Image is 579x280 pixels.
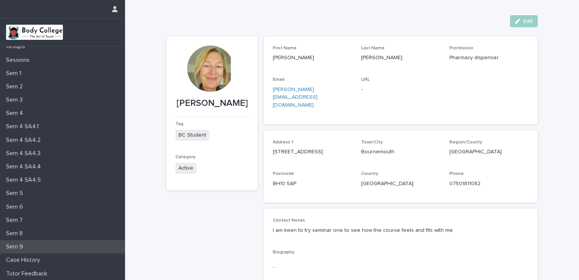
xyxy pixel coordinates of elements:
[273,140,293,145] span: Address 1
[361,140,383,145] span: Town/City
[361,148,440,156] p: Bournemouth
[449,46,473,50] span: Profession
[3,230,29,237] p: Sem 8
[273,46,297,50] span: First Name
[273,171,294,176] span: Postcode
[273,250,294,255] span: Biography
[175,122,183,126] span: Tag
[175,163,196,174] span: Active
[273,218,305,223] span: Contact Notes
[3,270,53,277] p: Tutor Feedback
[3,96,29,104] p: Sem 3
[361,46,385,50] span: Last Name
[273,87,318,108] a: [PERSON_NAME][EMAIL_ADDRESS][DOMAIN_NAME]
[3,190,29,197] p: Sem 5
[6,25,63,40] img: xvtzy2PTuGgGH0xbwGb2
[3,150,47,157] p: Sem 4 SA4.3
[361,171,378,176] span: Country
[175,98,249,109] p: [PERSON_NAME]
[3,217,29,224] p: Sem 7
[3,176,47,184] p: Sem 4 SA4.5
[3,110,29,117] p: Sem 4
[273,227,529,234] p: I am keen to try seminar one to see how the course feels and fits with me.
[523,19,533,24] span: Edit
[361,77,370,82] span: URL
[361,180,440,188] p: [GEOGRAPHIC_DATA]
[273,54,352,62] p: [PERSON_NAME]
[3,163,47,170] p: Sem 4 SA4.4
[273,263,529,271] p: -
[175,155,196,159] span: Category
[3,70,27,77] p: Sem 1
[449,181,480,186] a: 07501811082
[449,54,529,62] p: Pharmacy dispenser
[449,140,482,145] span: Region/County
[3,256,46,264] p: Case History
[3,203,29,211] p: Sem 6
[3,243,29,250] p: Sem 9
[273,180,352,188] p: BH10 5AP
[449,148,529,156] p: [GEOGRAPHIC_DATA]
[3,57,36,64] p: Sessions
[3,123,45,130] p: Sem 4 SA4.1
[361,86,440,94] p: -
[273,77,285,82] span: Email
[510,15,538,27] button: Edit
[449,171,464,176] span: Phone
[3,137,47,144] p: Sem 4 SA4.2
[273,148,352,156] p: [STREET_ADDRESS]
[175,130,209,141] span: BC Student
[3,43,31,50] p: Groups
[3,83,29,90] p: Sem 2
[361,54,440,62] p: [PERSON_NAME]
